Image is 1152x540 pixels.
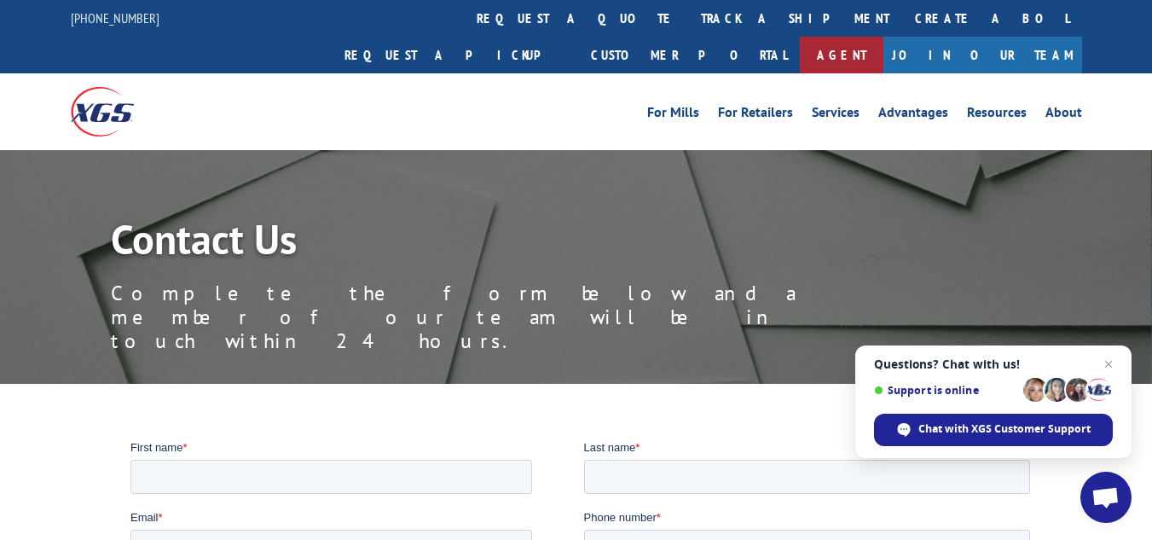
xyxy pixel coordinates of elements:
[874,357,1113,371] span: Questions? Chat with us!
[1045,106,1082,125] a: About
[1080,472,1132,523] a: Open chat
[473,169,557,182] span: Contact by Email
[71,9,159,26] a: [PHONE_NUMBER]
[800,37,883,73] a: Agent
[647,106,699,125] a: For Mills
[812,106,860,125] a: Services
[874,414,1113,446] span: Chat with XGS Customer Support
[578,37,800,73] a: Customer Portal
[332,37,578,73] a: Request a pickup
[111,218,878,268] h1: Contact Us
[454,142,549,154] span: Contact Preference
[458,191,469,202] input: Contact by Phone
[967,106,1027,125] a: Resources
[883,37,1082,73] a: Join Our Team
[874,384,1017,397] span: Support is online
[458,168,469,179] input: Contact by Email
[918,421,1091,437] span: Chat with XGS Customer Support
[878,106,948,125] a: Advantages
[111,282,878,353] p: Complete the form below and a member of our team will be in touch within 24 hours.
[473,192,561,205] span: Contact by Phone
[718,106,793,125] a: For Retailers
[454,2,506,15] span: Last name
[454,72,526,84] span: Phone number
